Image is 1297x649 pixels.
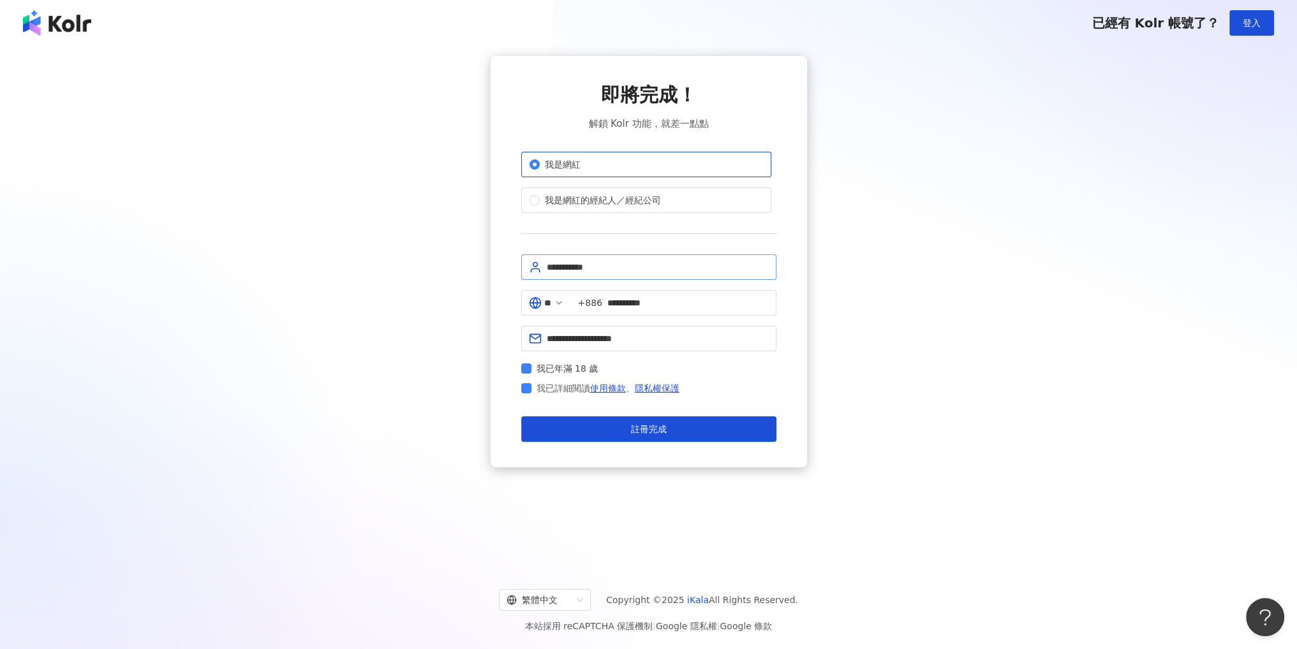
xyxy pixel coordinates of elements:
[540,157,586,171] span: 我是網紅
[537,381,679,396] span: 我已詳細閱讀 、
[540,193,666,207] span: 我是網紅的經紀人／經紀公司
[606,592,798,608] span: Copyright © 2025 All Rights Reserved.
[23,10,91,36] img: logo
[521,416,776,442] button: 註冊完成
[525,618,772,634] span: 本站採用 reCAPTCHA 保護機制
[1229,10,1274,36] button: 登入
[635,383,679,393] a: 隱私權保護
[1246,598,1284,636] iframe: Help Scout Beacon - Open
[590,383,626,393] a: 使用條款
[507,590,572,610] div: 繁體中文
[531,361,604,376] span: 我已年滿 18 歲
[687,595,709,605] a: iKala
[1092,15,1219,31] span: 已經有 Kolr 帳號了？
[717,621,720,631] span: |
[720,621,772,631] a: Google 條款
[653,621,656,631] span: |
[631,424,667,434] span: 註冊完成
[588,116,708,131] span: 解鎖 Kolr 功能，就差一點點
[578,296,602,310] span: +886
[601,82,697,108] span: 即將完成！
[656,621,717,631] a: Google 隱私權
[1243,18,1261,28] span: 登入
